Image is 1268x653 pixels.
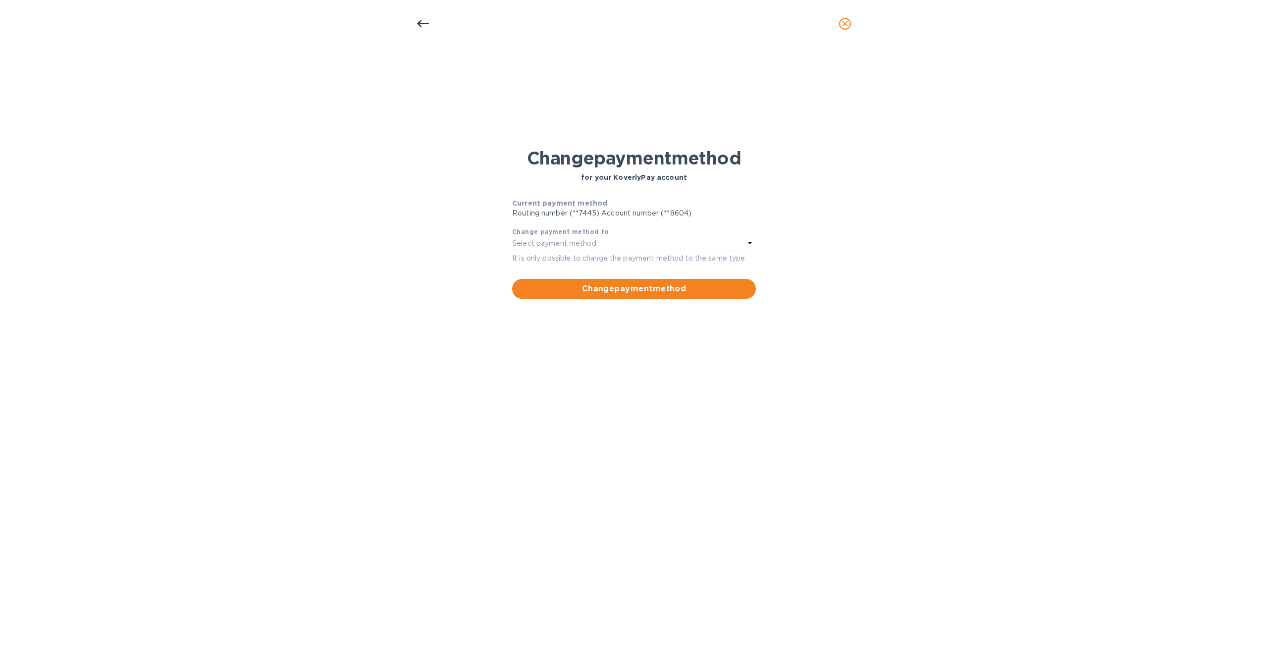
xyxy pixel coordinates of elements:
h1: Change payment method [527,148,741,168]
span: Change payment method [520,283,748,295]
b: Current payment method [512,199,607,207]
button: Changepaymentmethod [512,279,756,299]
button: close [833,12,857,36]
p: It is only possible to change the payment method to the same type. [512,253,756,264]
p: Routing number (**7445) Account number (**8604) [512,208,756,218]
p: for your KoverlyPay account [581,172,687,182]
b: Change payment method to [512,228,609,235]
p: Select payment method [512,238,596,249]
